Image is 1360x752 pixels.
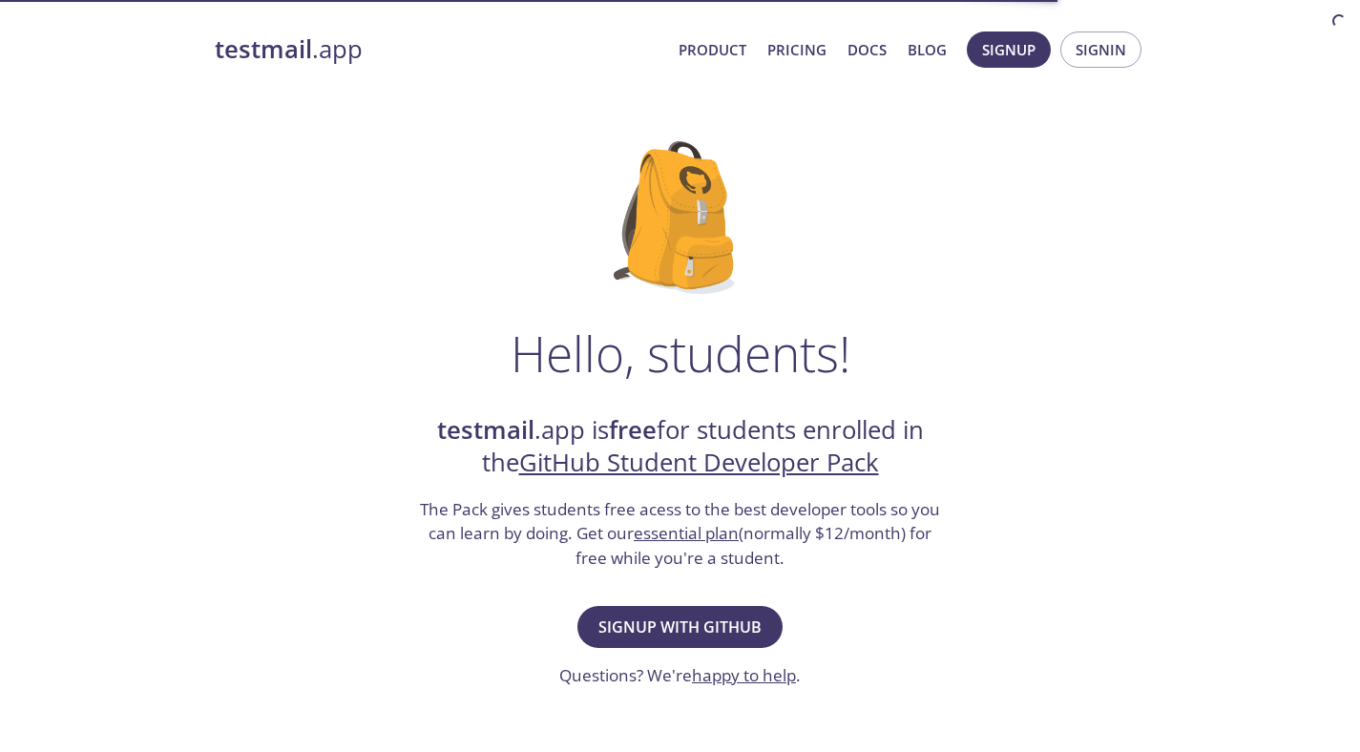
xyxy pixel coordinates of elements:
h1: Hello, students! [511,324,850,382]
h3: The Pack gives students free acess to the best developer tools so you can learn by doing. Get our... [418,497,943,571]
a: GitHub Student Developer Pack [519,446,879,479]
button: Signup with GitHub [577,606,783,648]
h2: .app is for students enrolled in the [418,414,943,480]
a: Product [679,37,746,62]
strong: testmail [437,413,534,447]
span: Signup with GitHub [598,614,762,640]
img: github-student-backpack.png [614,141,746,294]
a: Pricing [767,37,826,62]
button: Signin [1060,31,1141,68]
a: essential plan [634,522,739,544]
strong: free [609,413,657,447]
h3: Questions? We're . [559,663,801,688]
a: testmail.app [215,33,663,66]
a: Docs [847,37,887,62]
button: Signup [967,31,1051,68]
a: Blog [908,37,947,62]
strong: testmail [215,32,312,66]
span: Signin [1076,37,1126,62]
a: happy to help [692,664,796,686]
span: Signup [982,37,1036,62]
